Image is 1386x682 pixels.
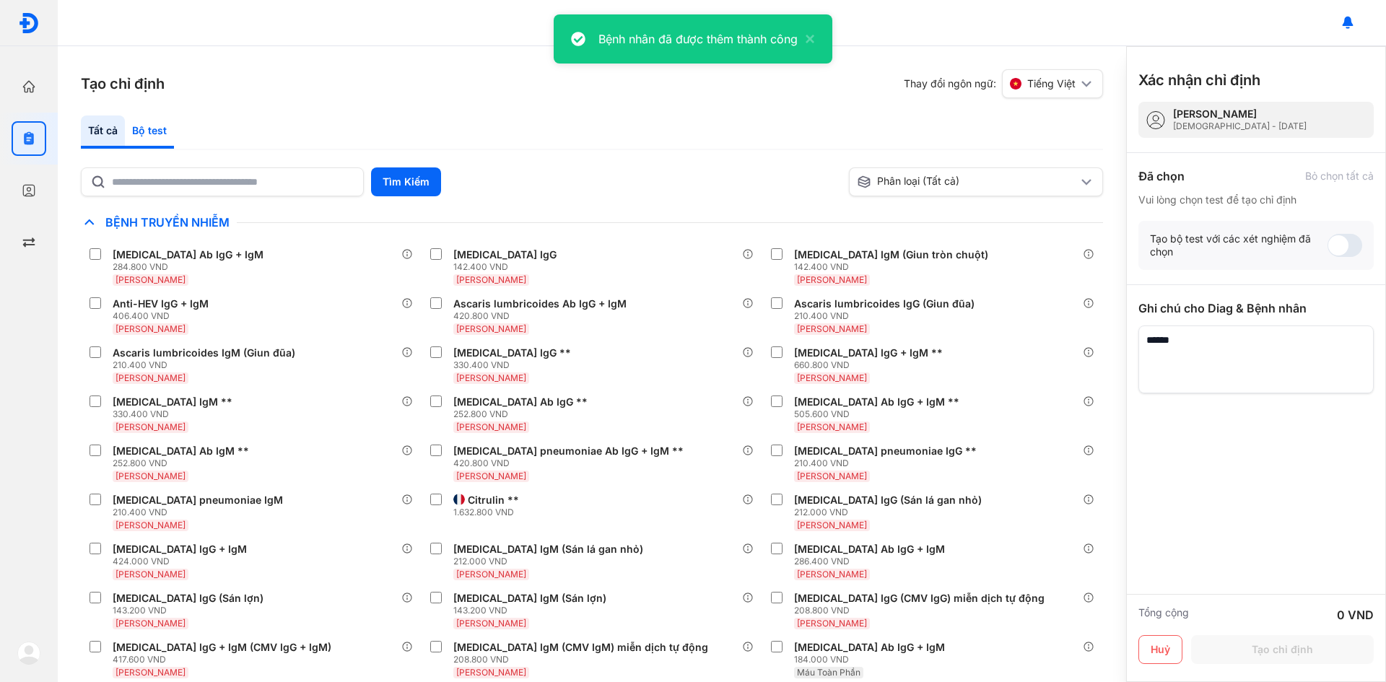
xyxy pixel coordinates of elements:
[113,654,337,665] div: 417.600 VND
[1173,108,1307,121] div: [PERSON_NAME]
[113,408,238,420] div: 330.400 VND
[794,408,965,420] div: 505.600 VND
[797,520,867,530] span: [PERSON_NAME]
[113,297,209,310] div: Anti-HEV IgG + IgM
[453,395,588,408] div: [MEDICAL_DATA] Ab IgG **
[797,618,867,629] span: [PERSON_NAME]
[1138,193,1374,206] div: Vui lòng chọn test để tạo chỉ định
[371,167,441,196] button: Tìm Kiếm
[113,494,283,507] div: [MEDICAL_DATA] pneumoniae IgM
[113,359,301,371] div: 210.400 VND
[98,215,237,229] span: Bệnh Truyền Nhiễm
[113,248,263,261] div: [MEDICAL_DATA] Ab IgG + IgM
[797,372,867,383] span: [PERSON_NAME]
[797,667,860,678] span: Máu Toàn Phần
[453,458,689,469] div: 420.800 VND
[453,592,606,605] div: [MEDICAL_DATA] IgM (Sán lợn)
[797,471,867,481] span: [PERSON_NAME]
[125,115,174,149] div: Bộ test
[17,642,40,665] img: logo
[794,507,988,518] div: 212.000 VND
[794,592,1045,605] div: [MEDICAL_DATA] IgG (CMV IgG) miễn dịch tự động
[453,346,571,359] div: [MEDICAL_DATA] IgG **
[794,445,977,458] div: [MEDICAL_DATA] pneumoniae IgG **
[113,592,263,605] div: [MEDICAL_DATA] IgG (Sán lợn)
[115,421,186,432] span: [PERSON_NAME]
[1138,606,1189,624] div: Tổng cộng
[794,641,945,654] div: [MEDICAL_DATA] Ab IgG + IgM
[794,297,975,310] div: Ascaris lumbricoides IgG (Giun đũa)
[456,618,526,629] span: [PERSON_NAME]
[113,605,269,616] div: 143.200 VND
[113,543,247,556] div: [MEDICAL_DATA] IgG + IgM
[1173,121,1307,132] div: [DEMOGRAPHIC_DATA] - [DATE]
[797,274,867,285] span: [PERSON_NAME]
[113,261,269,273] div: 284.800 VND
[453,654,714,665] div: 208.800 VND
[113,641,331,654] div: [MEDICAL_DATA] IgG + IgM (CMV IgG + IgM)
[904,69,1103,98] div: Thay đổi ngôn ngữ:
[1138,167,1185,185] div: Đã chọn
[453,297,627,310] div: Ascaris lumbricoides Ab IgG + IgM
[113,458,255,469] div: 252.800 VND
[115,372,186,383] span: [PERSON_NAME]
[456,667,526,678] span: [PERSON_NAME]
[794,458,982,469] div: 210.400 VND
[453,248,557,261] div: [MEDICAL_DATA] IgG
[456,323,526,334] span: [PERSON_NAME]
[794,310,980,322] div: 210.400 VND
[1150,232,1328,258] div: Tạo bộ test với các xét nghiệm đã chọn
[115,520,186,530] span: [PERSON_NAME]
[794,395,959,408] div: [MEDICAL_DATA] Ab IgG + IgM **
[453,261,562,273] div: 142.400 VND
[453,408,593,420] div: 252.800 VND
[113,445,249,458] div: [MEDICAL_DATA] Ab IgM **
[794,346,943,359] div: [MEDICAL_DATA] IgG + IgM **
[113,556,253,567] div: 424.000 VND
[794,605,1050,616] div: 208.800 VND
[453,641,708,654] div: [MEDICAL_DATA] IgM (CMV IgM) miễn dịch tự động
[794,359,949,371] div: 660.800 VND
[456,471,526,481] span: [PERSON_NAME]
[453,310,632,322] div: 420.800 VND
[115,274,186,285] span: [PERSON_NAME]
[598,30,798,48] div: Bệnh nhân đã được thêm thành công
[456,421,526,432] span: [PERSON_NAME]
[453,543,643,556] div: [MEDICAL_DATA] IgM (Sán lá gan nhỏ)
[115,471,186,481] span: [PERSON_NAME]
[18,12,40,34] img: logo
[857,175,1078,189] div: Phân loại (Tất cả)
[113,346,295,359] div: Ascaris lumbricoides IgM (Giun đũa)
[794,261,994,273] div: 142.400 VND
[794,248,988,261] div: [MEDICAL_DATA] IgM (Giun tròn chuột)
[453,445,684,458] div: [MEDICAL_DATA] pneumoniae Ab IgG + IgM **
[456,569,526,580] span: [PERSON_NAME]
[797,323,867,334] span: [PERSON_NAME]
[468,494,519,507] div: Citrulin **
[115,618,186,629] span: [PERSON_NAME]
[113,395,232,408] div: [MEDICAL_DATA] IgM **
[1305,170,1374,183] div: Bỏ chọn tất cả
[1138,635,1182,664] button: Huỷ
[456,372,526,383] span: [PERSON_NAME]
[1027,77,1076,90] span: Tiếng Việt
[115,667,186,678] span: [PERSON_NAME]
[453,605,612,616] div: 143.200 VND
[794,654,951,665] div: 184.000 VND
[81,115,125,149] div: Tất cả
[453,507,525,518] div: 1.632.800 VND
[798,30,815,48] button: close
[1138,300,1374,317] div: Ghi chú cho Diag & Bệnh nhân
[794,556,951,567] div: 286.400 VND
[1337,606,1374,624] div: 0 VND
[453,556,649,567] div: 212.000 VND
[794,494,982,507] div: [MEDICAL_DATA] IgG (Sán lá gan nhỏ)
[113,310,214,322] div: 406.400 VND
[115,323,186,334] span: [PERSON_NAME]
[113,507,289,518] div: 210.400 VND
[794,543,945,556] div: [MEDICAL_DATA] Ab IgG + IgM
[115,569,186,580] span: [PERSON_NAME]
[456,274,526,285] span: [PERSON_NAME]
[453,359,577,371] div: 330.400 VND
[1191,635,1374,664] button: Tạo chỉ định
